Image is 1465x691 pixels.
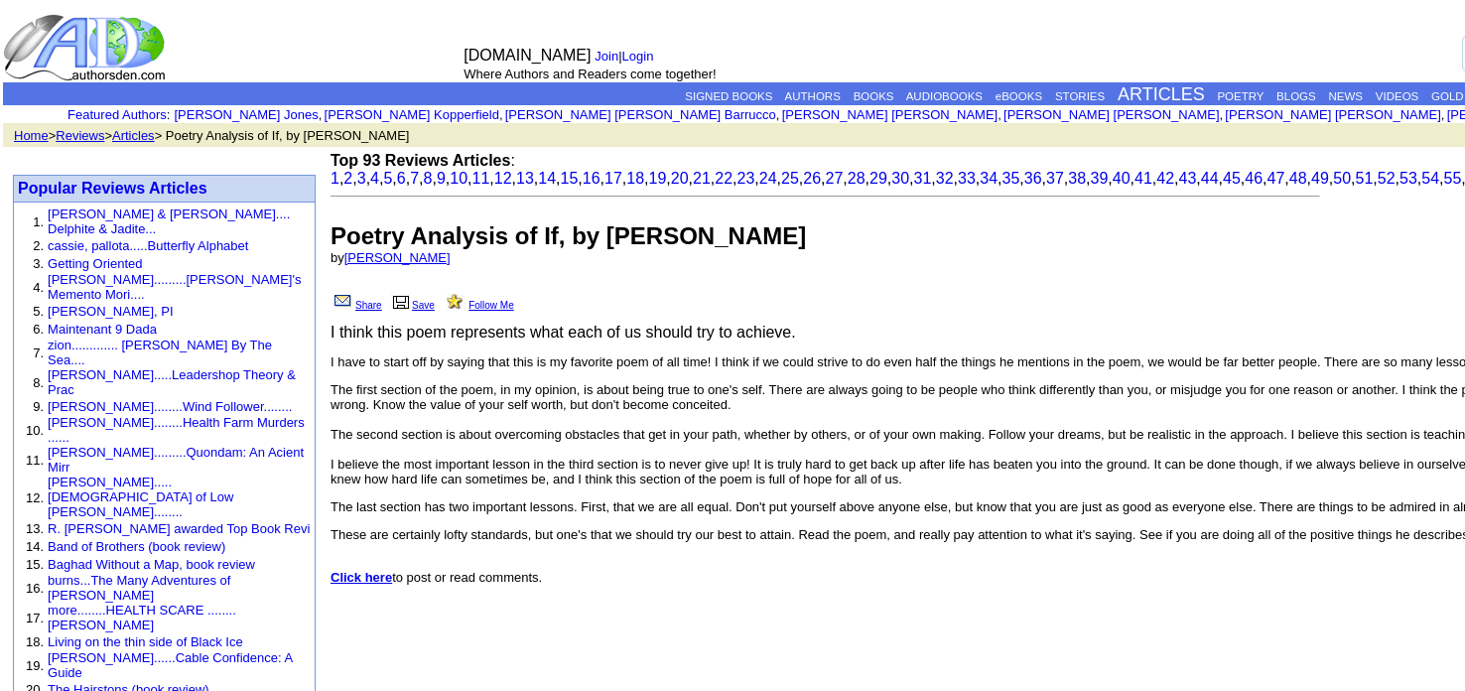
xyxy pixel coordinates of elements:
[1266,170,1284,187] a: 47
[494,170,512,187] a: 12
[1055,90,1105,102] a: STORIES
[1225,107,1440,122] a: [PERSON_NAME] [PERSON_NAME]
[33,399,44,414] font: 9.
[1046,170,1064,187] a: 37
[595,49,660,64] font: |
[26,521,44,536] font: 13.
[1223,110,1225,121] font: i
[48,634,243,649] a: Living on the thin side of Black Ice
[370,170,379,187] a: 4
[906,90,983,102] a: AUDIOBOOKS
[18,180,207,197] font: Popular Reviews Articles
[936,170,954,187] a: 32
[622,49,654,64] a: Login
[26,539,44,554] font: 14.
[1178,170,1196,187] a: 43
[1024,170,1042,187] a: 36
[503,110,505,121] font: i
[48,539,225,554] a: Band of Brothers (book review)
[334,293,351,309] img: share_page.gif
[781,170,799,187] a: 25
[1444,110,1446,121] font: i
[595,49,618,64] a: Join
[33,375,44,390] font: 8.
[1376,90,1418,102] a: VIDEOS
[464,47,591,64] font: [DOMAIN_NAME]
[424,170,433,187] a: 8
[1276,90,1316,102] a: BLOGS
[1378,170,1396,187] a: 52
[471,170,489,187] a: 11
[693,170,711,187] a: 21
[1289,170,1307,187] a: 48
[803,170,821,187] a: 26
[48,272,301,302] a: [PERSON_NAME].........[PERSON_NAME]'s Memento Mori....
[33,345,44,360] font: 7.
[1118,84,1205,104] a: ARTICLES
[891,170,909,187] a: 30
[443,300,514,311] a: Follow Me
[33,304,44,319] font: 5.
[671,170,689,187] a: 20
[26,453,44,468] font: 11.
[322,110,324,121] font: i
[48,304,173,319] a: [PERSON_NAME], PI
[1223,170,1241,187] a: 45
[383,170,392,187] a: 5
[33,280,44,295] font: 4.
[33,256,44,271] font: 3.
[3,13,170,82] img: logo_ad.gif
[715,170,732,187] a: 22
[112,128,155,143] a: Articles
[648,170,666,187] a: 19
[996,90,1042,102] a: eBOOKS
[854,90,894,102] a: BOOKS
[958,170,976,187] a: 33
[1003,107,1219,122] a: [PERSON_NAME] [PERSON_NAME]
[1355,170,1373,187] a: 51
[174,107,318,122] a: [PERSON_NAME] Jones
[1068,170,1086,187] a: 38
[626,170,644,187] a: 18
[26,423,44,438] font: 10.
[1399,170,1417,187] a: 53
[1333,170,1351,187] a: 50
[26,658,44,673] font: 19.
[1311,170,1329,187] a: 49
[505,107,776,122] a: [PERSON_NAME] [PERSON_NAME] Barrucco
[604,170,622,187] a: 17
[1113,170,1131,187] a: 40
[48,256,142,271] a: Getting Oriented
[782,107,998,122] a: [PERSON_NAME] [PERSON_NAME]
[67,107,167,122] a: Featured Authors
[48,445,304,475] a: [PERSON_NAME].........Quondam: An Acient Mirr
[48,207,290,236] a: [PERSON_NAME] & [PERSON_NAME].... Delphite & Jadite...
[1217,90,1264,102] a: POETRY
[14,128,49,143] a: Home
[48,367,296,397] a: [PERSON_NAME].....Leadershop Theory & Prac
[331,324,796,341] font: I think this poem represents what each of us should try to achieve.
[26,611,44,625] font: 17.
[1156,170,1174,187] a: 42
[331,570,392,585] a: Click here
[1329,90,1364,102] a: NEWS
[14,128,409,143] font: > > > Poetry Analysis of If, by [PERSON_NAME]
[48,573,230,603] a: burns...The Many Adventures of [PERSON_NAME]
[325,107,499,122] a: [PERSON_NAME] Kopperfield
[464,67,716,81] font: Where Authors and Readers come together!
[785,90,841,102] a: AUTHORS
[1201,170,1219,187] a: 44
[331,170,339,187] a: 1
[1431,90,1464,102] a: GOLD
[48,650,292,680] a: [PERSON_NAME]......Cable Confidence: A Guide
[397,170,406,187] a: 6
[26,581,44,596] font: 16.
[344,250,451,265] a: [PERSON_NAME]
[56,128,104,143] a: Reviews
[26,634,44,649] font: 18.
[759,170,777,187] a: 24
[848,170,866,187] a: 28
[1001,110,1003,121] font: i
[538,170,556,187] a: 14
